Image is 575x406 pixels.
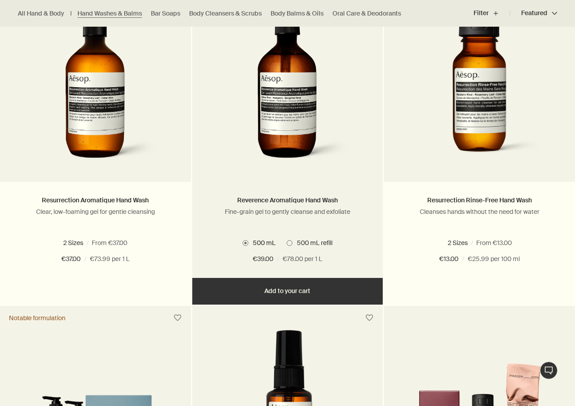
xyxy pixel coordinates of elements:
[42,196,149,204] a: Resurrection Aromatique Hand Wash
[221,4,354,169] img: Reverence Aromatique Hand Wash with pump
[56,239,96,247] span: 500 mL refill
[192,278,383,305] button: Add to your cart - €39.00
[510,3,557,24] button: Featured
[439,254,458,265] span: €13.00
[248,239,275,247] span: 500 mL
[113,239,140,247] span: 500 mL
[13,208,178,216] p: Clear, low-foaming gel for gentle cleansing
[9,314,65,322] div: Notable formulation
[192,4,383,182] a: Reverence Aromatique Hand Wash with pump
[292,239,332,247] span: 500 mL refill
[397,208,562,216] p: Cleanses hands without the need for water
[384,4,575,182] a: Resurrection Rinse-Free Hand Wash in amber plastic bottle
[84,254,86,265] span: /
[474,3,510,24] button: Filter
[77,9,142,18] a: Hand Washes & Balms
[361,310,377,326] button: Save to cabinet
[237,196,338,204] a: Reverence Aromatique Hand Wash
[540,362,558,379] button: Chat en direct
[253,254,273,265] span: €39.00
[427,196,532,204] a: Resurrection Rinse-Free Hand Wash
[462,254,464,265] span: /
[206,208,370,216] p: Fine-grain gel to gently cleanse and exfoliate
[170,310,186,326] button: Save to cabinet
[61,254,81,265] span: €37.00
[332,9,401,18] a: Oral Care & Deodorants
[90,254,130,265] span: €73.99 per 1 L
[277,254,279,265] span: /
[18,9,64,18] a: All Hand & Body
[271,9,324,18] a: Body Balms & Oils
[489,239,516,247] span: 500 mL
[29,4,162,169] img: Aesop Resurrection Aromatique Hand Wash in amber bottle with screw top
[151,9,180,18] a: Bar Soaps
[397,9,562,169] img: Resurrection Rinse-Free Hand Wash in amber plastic bottle
[283,254,322,265] span: €78.00 per 1 L
[189,9,262,18] a: Body Cleansers & Scrubs
[449,239,472,247] span: 50 mL
[468,254,520,265] span: €25.99 per 100 ml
